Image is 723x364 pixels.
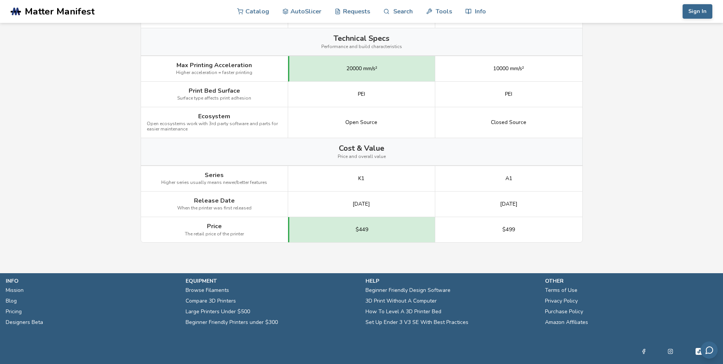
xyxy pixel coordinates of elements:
a: Browse Filaments [186,285,229,296]
span: Performance and build characteristics [321,44,402,50]
span: When the printer was first released [177,206,252,211]
span: $449 [356,227,368,233]
span: Open ecosystems work with 3rd party software and parts for easier maintenance [147,121,282,132]
p: info [6,277,178,285]
span: Max Printing Acceleration [176,62,252,69]
a: Instagram [668,347,673,356]
a: Purchase Policy [545,306,583,317]
span: K1 [358,176,364,182]
span: 10000 mm/s² [493,66,524,72]
p: help [366,277,538,285]
a: Terms of Use [545,285,577,296]
span: Matter Manifest [25,6,95,17]
span: 20000 mm/s² [346,66,377,72]
a: Privacy Policy [545,296,578,306]
span: Price [207,223,222,230]
span: A1 [505,176,512,182]
span: Ecosystem [198,113,230,120]
button: Send feedback via email [701,341,718,359]
span: PEI [358,91,365,97]
a: Set Up Ender 3 V3 SE With Best Practices [366,317,468,328]
a: Pricing [6,306,22,317]
span: Cost & Value [339,144,384,153]
span: Surface type affects print adhesion [177,96,251,101]
span: PEI [505,91,512,97]
span: [DATE] [500,201,518,207]
span: Price and overall value [338,154,386,159]
span: [DATE] [353,201,370,207]
a: Beginner Friendly Design Software [366,285,450,296]
a: Mission [6,285,24,296]
span: Series [205,172,224,179]
span: $499 [502,227,515,233]
a: Facebook [641,347,646,356]
a: Large Printers Under $500 [186,306,250,317]
a: Compare 3D Printers [186,296,236,306]
a: 3D Print Without A Computer [366,296,437,306]
button: Sign In [683,4,712,19]
span: The retail price of the printer [185,232,244,237]
span: Technical Specs [333,34,390,43]
p: other [545,277,717,285]
span: Closed Source [491,119,526,126]
span: Open Source [345,119,377,126]
a: Tiktok [694,347,704,356]
a: Designers Beta [6,317,43,328]
a: Amazon Affiliates [545,317,588,328]
span: Higher series usually means newer/better features [161,180,267,185]
a: How To Level A 3D Printer Bed [366,306,441,317]
span: Release Date [194,197,235,204]
a: Blog [6,296,17,306]
a: Beginner Friendly Printers under $300 [186,317,278,328]
p: equipment [186,277,358,285]
span: Higher acceleration = faster printing [176,70,252,76]
span: Print Bed Surface [189,87,240,94]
